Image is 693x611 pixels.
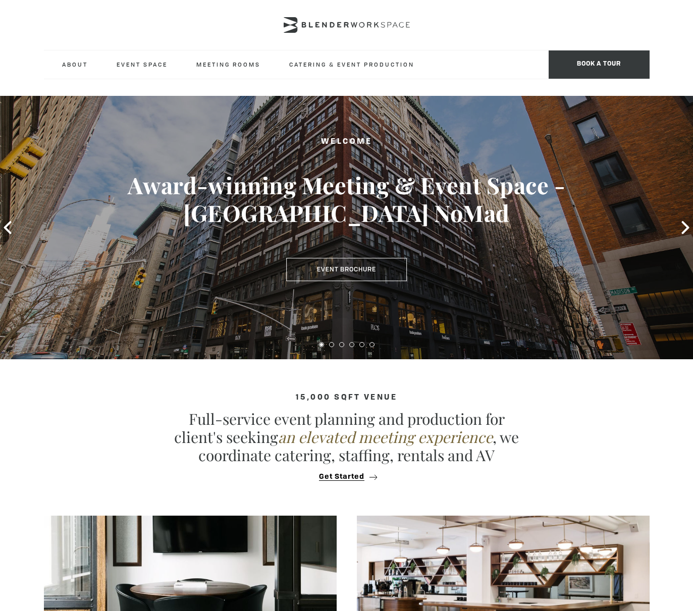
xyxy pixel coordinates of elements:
h4: 15,000 sqft venue [44,394,650,402]
p: Full-service event planning and production for client's seeking , we coordinate catering, staffin... [170,410,523,464]
a: About [54,50,96,78]
h3: Award-winning Meeting & Event Space - [GEOGRAPHIC_DATA] NoMad [35,171,659,228]
a: Event Space [109,50,176,78]
button: Get Started [316,472,377,481]
a: Catering & Event Production [281,50,422,78]
em: an elevated meeting experience [278,427,493,447]
span: Get Started [319,473,364,481]
a: Meeting Rooms [188,50,269,78]
span: Book a tour [549,50,650,79]
a: Event Brochure [286,258,407,282]
iframe: Chat Widget [643,563,693,611]
h2: Welcome [35,136,659,148]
